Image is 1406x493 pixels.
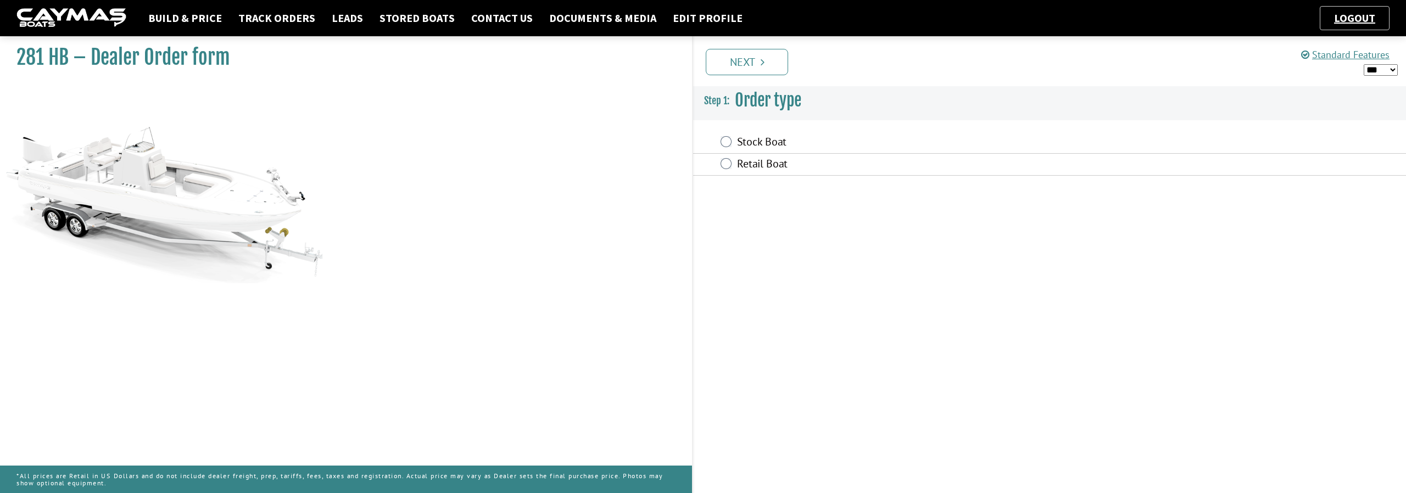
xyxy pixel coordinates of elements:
[16,467,676,492] p: *All prices are Retail in US Dollars and do not include dealer freight, prep, tariffs, fees, taxe...
[737,157,1139,173] label: Retail Boat
[466,11,538,25] a: Contact Us
[16,8,126,29] img: caymas-dealer-connect-2ed40d3bc7270c1d8d7ffb4b79bf05adc795679939227970def78ec6f6c03838.gif
[737,135,1139,151] label: Stock Boat
[1329,11,1381,25] a: Logout
[1301,48,1390,61] a: Standard Features
[703,47,1406,75] ul: Pagination
[374,11,460,25] a: Stored Boats
[233,11,321,25] a: Track Orders
[667,11,748,25] a: Edit Profile
[143,11,227,25] a: Build & Price
[16,45,665,70] h1: 281 HB – Dealer Order form
[706,49,788,75] a: Next
[693,80,1406,121] h3: Order type
[544,11,662,25] a: Documents & Media
[326,11,369,25] a: Leads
